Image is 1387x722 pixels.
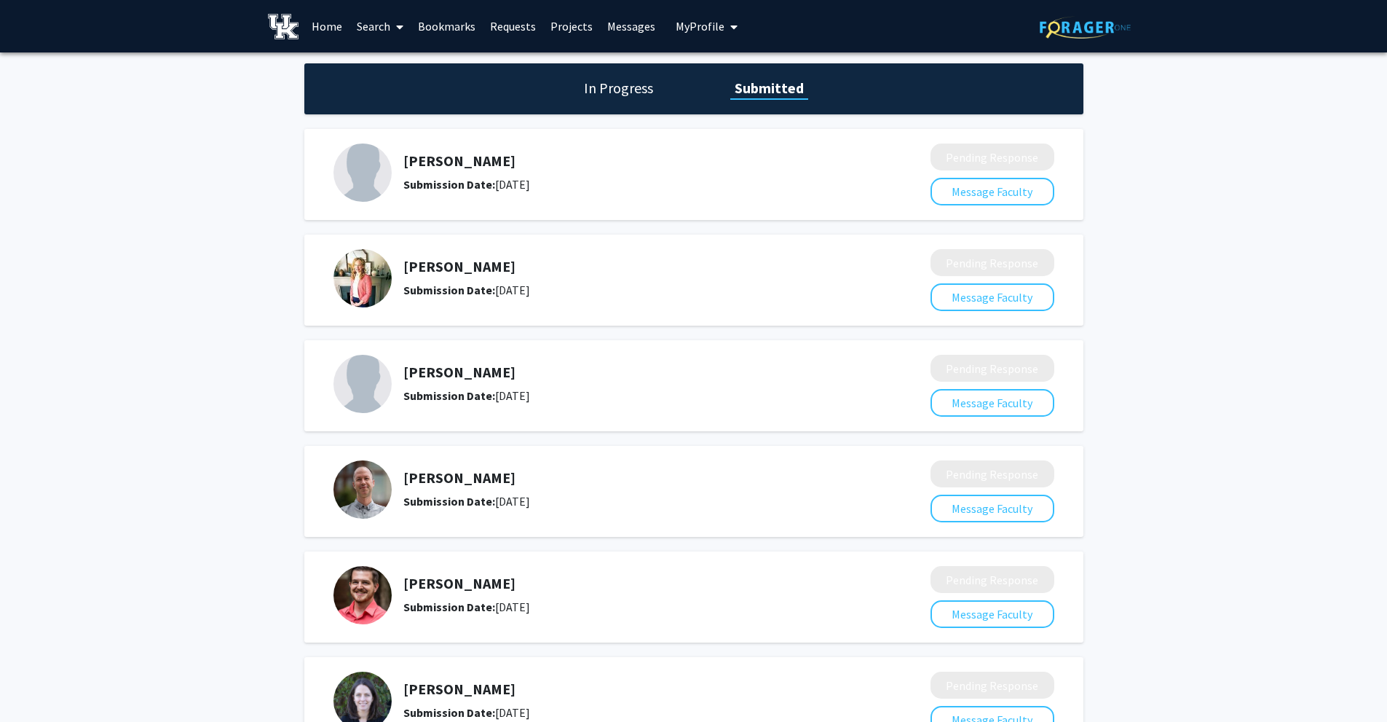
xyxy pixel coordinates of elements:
a: Requests [483,1,543,52]
a: Message Faculty [930,396,1054,410]
span: My Profile [676,19,724,34]
h5: [PERSON_NAME] [403,469,853,487]
a: Message Faculty [930,501,1054,516]
h5: [PERSON_NAME] [403,152,853,170]
button: Pending Response [930,249,1054,276]
button: Message Faculty [930,389,1054,417]
h5: [PERSON_NAME] [403,258,853,275]
a: Message Faculty [930,290,1054,305]
button: Message Faculty [930,495,1054,522]
button: Message Faculty [930,178,1054,205]
button: Message Faculty [930,283,1054,311]
b: Submission Date: [403,177,495,192]
a: Messages [600,1,663,52]
img: Profile Picture [333,249,392,307]
img: Profile Picture [333,144,392,202]
b: Submission Date: [403,600,495,614]
img: Profile Picture [333,355,392,413]
iframe: Chat [11,656,62,711]
button: Pending Response [930,672,1054,699]
a: Bookmarks [411,1,483,52]
a: Search [349,1,411,52]
div: [DATE] [403,281,853,299]
b: Submission Date: [403,283,495,297]
a: Message Faculty [930,184,1054,199]
h1: Submitted [730,78,808,98]
a: Projects [543,1,600,52]
div: [DATE] [403,176,853,193]
button: Pending Response [930,144,1054,170]
button: Message Faculty [930,600,1054,628]
button: Pending Response [930,355,1054,382]
a: Message Faculty [930,607,1054,621]
div: [DATE] [403,493,853,510]
b: Submission Date: [403,494,495,509]
a: Home [304,1,349,52]
h5: [PERSON_NAME] [403,575,853,592]
img: University of Kentucky Logo [268,14,299,39]
button: Pending Response [930,566,1054,593]
div: [DATE] [403,387,853,404]
div: [DATE] [403,704,853,721]
h5: [PERSON_NAME] [403,680,853,698]
div: [DATE] [403,598,853,616]
img: Profile Picture [333,460,392,519]
img: Profile Picture [333,566,392,624]
b: Submission Date: [403,388,495,403]
h5: [PERSON_NAME] [403,364,853,381]
button: Pending Response [930,460,1054,487]
img: ForagerOne Logo [1040,16,1131,39]
b: Submission Date: [403,705,495,720]
h1: In Progress [580,78,657,98]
